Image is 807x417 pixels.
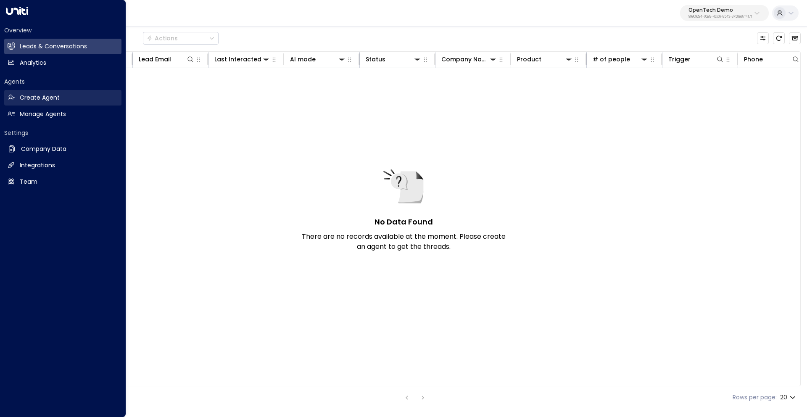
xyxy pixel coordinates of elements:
[21,145,66,153] h2: Company Data
[780,391,797,404] div: 20
[366,54,422,64] div: Status
[4,77,121,86] h2: Agents
[143,32,219,45] button: Actions
[20,93,60,102] h2: Create Agent
[4,26,121,34] h2: Overview
[517,54,541,64] div: Product
[20,177,37,186] h2: Team
[20,161,55,170] h2: Integrations
[139,54,171,64] div: Lead Email
[366,54,385,64] div: Status
[4,129,121,137] h2: Settings
[593,54,630,64] div: # of people
[680,5,769,21] button: OpenTech Demo99909294-0a93-4cd6-8543-3758e87f4f7f
[789,32,801,44] button: Archived Leads
[4,55,121,71] a: Analytics
[143,32,219,45] div: Button group with a nested menu
[733,393,777,402] label: Rows per page:
[4,106,121,122] a: Manage Agents
[290,54,346,64] div: AI mode
[20,58,46,67] h2: Analytics
[688,8,752,13] p: OpenTech Demo
[214,54,261,64] div: Last Interacted
[4,158,121,173] a: Integrations
[20,110,66,119] h2: Manage Agents
[517,54,573,64] div: Product
[401,392,428,403] nav: pagination navigation
[4,141,121,157] a: Company Data
[298,232,509,252] p: There are no records available at the moment. Please create an agent to get the threads.
[290,54,316,64] div: AI mode
[441,54,497,64] div: Company Name
[744,54,763,64] div: Phone
[139,54,195,64] div: Lead Email
[147,34,178,42] div: Actions
[4,90,121,106] a: Create Agent
[744,54,800,64] div: Phone
[441,54,489,64] div: Company Name
[773,32,785,44] span: Refresh
[593,54,649,64] div: # of people
[4,174,121,190] a: Team
[688,15,752,18] p: 99909294-0a93-4cd6-8543-3758e87f4f7f
[4,39,121,54] a: Leads & Conversations
[668,54,724,64] div: Trigger
[374,216,433,227] h5: No Data Found
[20,42,87,51] h2: Leads & Conversations
[214,54,270,64] div: Last Interacted
[757,32,769,44] button: Customize
[668,54,691,64] div: Trigger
